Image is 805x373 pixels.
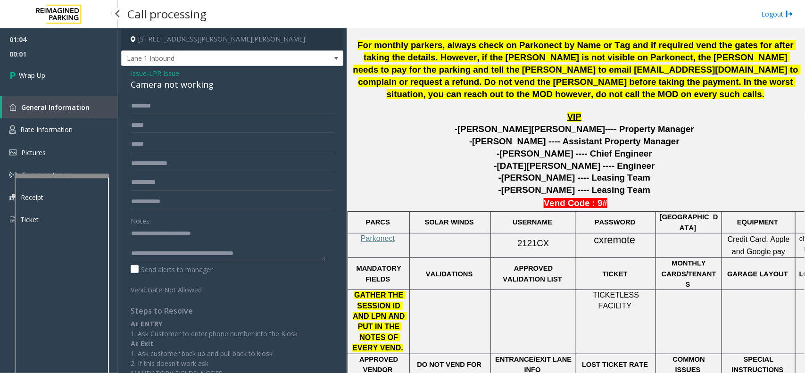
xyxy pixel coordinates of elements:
div: Camera not working [131,78,334,91]
span: cxremote [594,234,636,246]
span: VALIDATIONS [426,270,473,278]
span: Issue [131,68,147,78]
span: ---- Property Manager [605,124,694,134]
img: 'icon' [9,104,17,111]
span: PARCS [366,218,390,226]
span: 2121CX [517,238,549,248]
img: 'icon' [9,171,17,179]
span: -[DATE][PERSON_NAME] ---- Engineer [494,161,655,171]
span: For monthly parkers, always check on Parkonect by Name or Tag and if required vend the gates for ... [353,40,801,99]
span: PASSWORD [595,218,635,226]
b: At ENTRY [131,319,162,328]
b: At Exit [131,339,153,348]
span: General Information [21,103,90,112]
span: DO NOT VEND FOR [417,361,481,368]
span: APPROVED VALIDATION LIST [503,265,562,282]
span: Credit Card, Apple and Google pay [728,235,792,256]
a: Logout [761,9,793,19]
b: Vend Code : 9# [544,198,607,208]
img: 'icon' [9,149,17,156]
span: -[PERSON_NAME] ---- Leasing Team [498,185,650,195]
span: LPR Issue [149,68,179,78]
h3: Call processing [123,2,211,25]
span: -[PERSON_NAME] ---- Assistant Property Manager [469,136,680,146]
span: MONTHLY CARDS/TENANTS [662,259,716,288]
img: 'icon' [9,125,16,134]
span: Rate Information [20,125,73,134]
span: GARAGE LAYOUT [727,270,788,278]
span: TICKETLESS FACILITY [593,291,641,309]
span: Parkonect [361,234,395,242]
span: -[PERSON_NAME] ---- Chief Engineer [497,149,652,158]
span: Pictures [21,148,46,157]
h4: Steps to Resolve [131,307,334,315]
h4: [STREET_ADDRESS][PERSON_NAME][PERSON_NAME] [121,28,343,50]
span: [GEOGRAPHIC_DATA] [660,213,718,231]
span: SOLAR WINDS [425,218,474,226]
img: 'icon' [9,194,16,200]
span: TICKET [603,270,628,278]
span: Common Issues [22,170,72,179]
span: -[PERSON_NAME] ---- Leasing Team [498,173,650,182]
label: Vend Gate Not Allowed [128,282,215,295]
img: logout [786,9,793,19]
a: Parkonect [361,235,395,242]
span: VIP [567,112,581,122]
span: USERNAME [513,218,552,226]
span: Wrap Up [19,70,45,80]
p: 1. Ask Customer to enter phone number into the Kiosk [131,329,334,339]
p: 2. If this doesn't work ask [131,358,334,368]
span: EQUIPMENT [737,218,778,226]
span: Lane 1 Inbound [122,51,299,66]
span: - [147,69,179,78]
span: -[PERSON_NAME] [455,124,531,134]
img: 'icon' [9,216,16,224]
label: Send alerts to manager [131,265,213,274]
span: MANDATORY FIELDS [357,265,403,282]
span: [PERSON_NAME] [531,124,606,134]
label: Notes: [131,213,151,226]
span: LOST TICKET RATE [582,361,648,368]
p: 1. Ask customer back up and pull back to kiosk [131,348,334,358]
a: General Information [2,96,118,118]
